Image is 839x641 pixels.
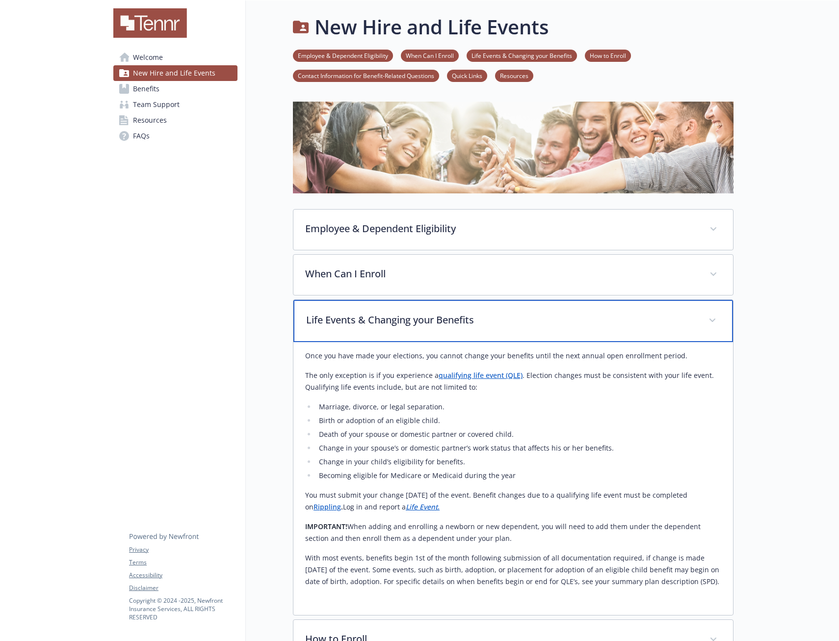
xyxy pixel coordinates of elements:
p: The only exception is if you experience a . Election changes must be consistent with your life ev... [305,370,721,393]
a: Quick Links [447,71,487,80]
span: Team Support [133,97,180,112]
a: Resources [495,71,533,80]
span: New Hire and Life Events [133,65,215,81]
a: Accessibility [129,571,237,580]
a: FAQs [113,128,237,144]
a: Team Support [113,97,237,112]
a: When Can I Enroll [401,51,459,60]
span: Resources [133,112,167,128]
a: New Hire and Life Events [113,65,237,81]
li: Change in your child’s eligibility for benefits. [316,456,721,468]
li: Becoming eligible for Medicare or Medicaid during the year [316,470,721,481]
strong: . [341,502,343,511]
a: Disclaimer [129,584,237,592]
li: Change in your spouse’s or domestic partner’s work status that affects his or her benefits. [316,442,721,454]
img: new hire page banner [293,102,734,193]
a: Life Event. [406,502,440,511]
span: FAQs [133,128,150,144]
span: Welcome [133,50,163,65]
p: Once you have made your elections, you cannot change your benefits until the next annual open enr... [305,350,721,362]
div: Life Events & Changing your Benefits [293,342,733,615]
a: Contact Information for Benefit-Related Questions [293,71,439,80]
div: Employee & Dependent Eligibility [293,210,733,250]
span: Benefits [133,81,159,97]
p: Life Events & Changing your Benefits [306,313,697,327]
p: When adding and enrolling a newborn or new dependent, you will need to add them under the depende... [305,521,721,544]
a: Life Events & Changing your Benefits [467,51,577,60]
p: When Can I Enroll [305,267,698,281]
p: Employee & Dependent Eligibility [305,221,698,236]
li: Birth or adoption of an eligible child. [316,415,721,427]
a: qualifying life event (QLE) [439,371,523,380]
div: When Can I Enroll [293,255,733,295]
h1: New Hire and Life Events [315,12,549,42]
a: Welcome [113,50,237,65]
a: Privacy [129,545,237,554]
p: Copyright © 2024 - 2025 , Newfront Insurance Services, ALL RIGHTS RESERVED [129,596,237,621]
a: Terms [129,558,237,567]
p: You must submit your change [DATE] of the event. Benefit changes due to a qualifying life event m... [305,489,721,513]
strong: IMPORTANT! [305,522,347,531]
div: Life Events & Changing your Benefits [293,300,733,342]
a: Resources [113,112,237,128]
li: Marriage, divorce, or legal separation. [316,401,721,413]
a: Benefits [113,81,237,97]
li: Death of your spouse or domestic partner or covered child. [316,428,721,440]
a: Rippling [314,502,341,511]
a: How to Enroll [585,51,631,60]
em: Life Event [406,502,438,511]
p: With most events, benefits begin 1st of the month following submission of all documentation requi... [305,552,721,588]
a: Employee & Dependent Eligibility [293,51,393,60]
